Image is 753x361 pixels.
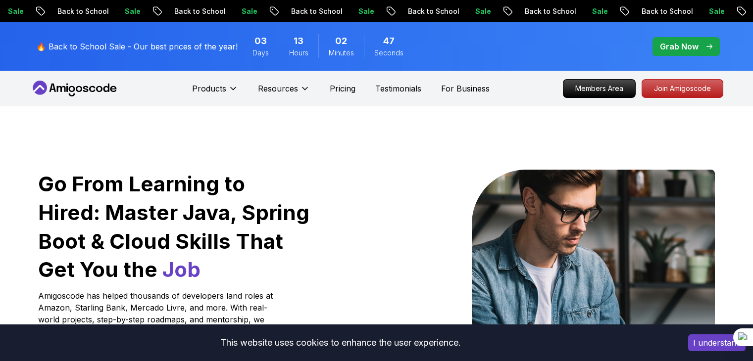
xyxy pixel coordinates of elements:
p: Back to School [163,6,231,16]
span: Hours [289,48,308,58]
p: Back to School [47,6,114,16]
p: Amigoscode has helped thousands of developers land roles at Amazon, Starling Bank, Mercado Livre,... [38,290,276,337]
span: 47 Seconds [383,34,395,48]
span: Job [162,257,201,282]
a: Pricing [330,83,355,94]
span: Seconds [374,48,403,58]
p: 🔥 Back to School Sale - Our best prices of the year! [36,41,238,52]
span: Days [252,48,269,58]
div: This website uses cookies to enhance the user experience. [7,332,673,354]
button: Accept cookies [688,334,746,351]
p: Sale [348,6,379,16]
a: Testimonials [375,83,421,94]
a: For Business [441,83,490,94]
p: Resources [258,83,298,94]
p: Back to School [514,6,581,16]
a: Join Amigoscode [642,79,723,98]
p: Sale [464,6,496,16]
p: Products [192,83,226,94]
p: Back to School [631,6,698,16]
span: 3 Days [254,34,267,48]
p: Grab Now [660,41,699,52]
span: Minutes [329,48,354,58]
a: Members Area [563,79,636,98]
button: Resources [258,83,310,102]
button: Products [192,83,238,102]
p: Sale [581,6,613,16]
h1: Go From Learning to Hired: Master Java, Spring Boot & Cloud Skills That Get You the [38,170,311,284]
p: Join Amigoscode [642,80,723,97]
p: Members Area [563,80,635,97]
p: Sale [231,6,262,16]
p: Back to School [280,6,348,16]
p: Sale [114,6,146,16]
span: 2 Minutes [335,34,347,48]
p: Back to School [397,6,464,16]
span: 13 Hours [294,34,303,48]
p: Sale [698,6,730,16]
